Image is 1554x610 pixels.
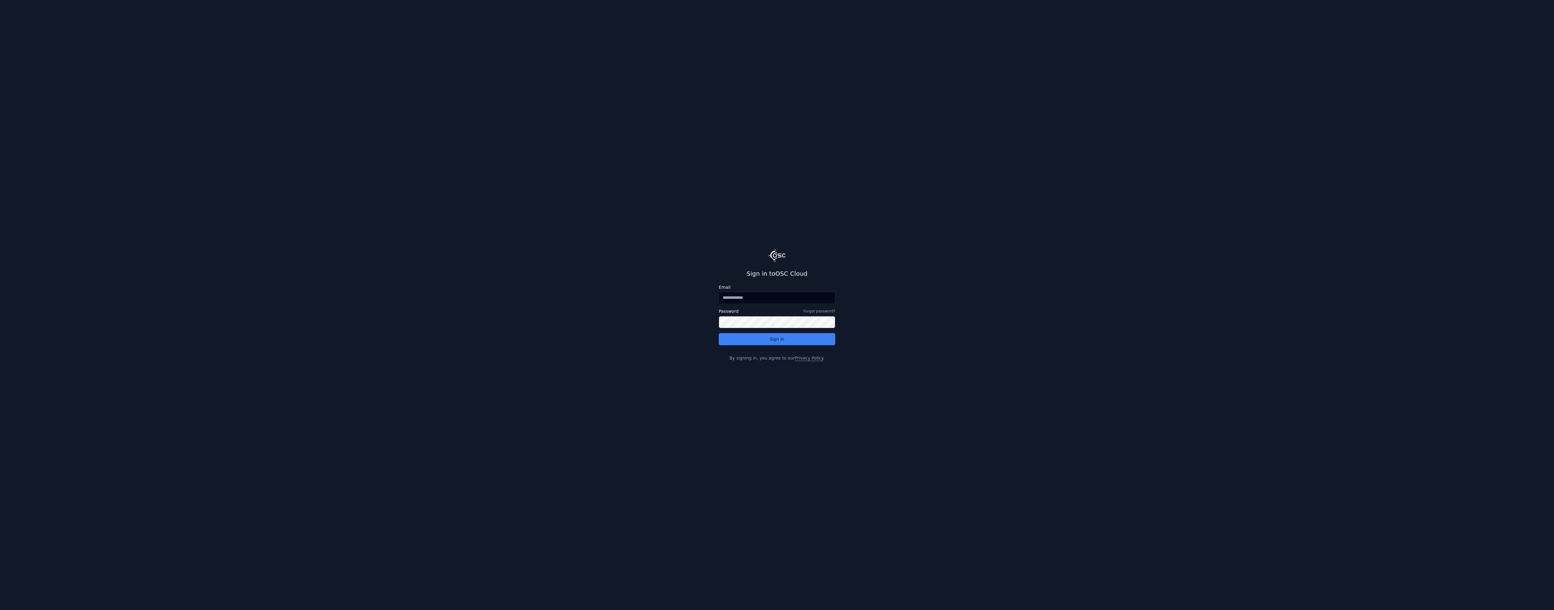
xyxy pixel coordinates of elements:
button: Sign in [719,333,835,345]
label: Password [719,309,738,313]
p: By signing in, you agree to our . [719,355,835,361]
h2: Sign in to OSC Cloud [719,269,835,278]
img: Logo [769,249,785,262]
a: Forgot password? [803,309,835,314]
a: Privacy Policy [795,356,823,360]
label: Email [719,285,835,289]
